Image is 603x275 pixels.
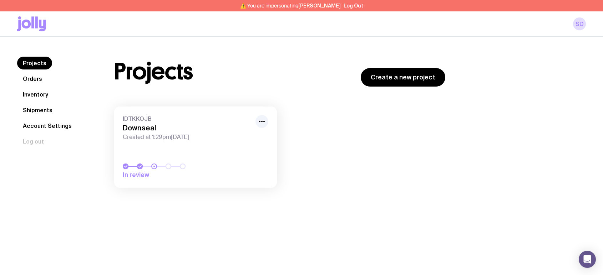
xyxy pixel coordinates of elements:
[123,115,251,122] span: IDTKKOJB
[344,3,363,9] button: Log Out
[361,68,445,87] a: Create a new project
[123,171,223,179] span: In review
[17,57,52,69] a: Projects
[573,17,586,30] a: SD
[240,3,341,9] span: ⚠️ You are impersonating
[114,60,193,83] h1: Projects
[123,134,251,141] span: Created at 1:29pm[DATE]
[298,3,341,9] span: [PERSON_NAME]
[17,119,77,132] a: Account Settings
[17,135,50,148] button: Log out
[114,107,277,188] a: IDTKKOJBDownsealCreated at 1:29pm[DATE]In review
[123,124,251,132] h3: Downseal
[17,72,48,85] a: Orders
[17,88,54,101] a: Inventory
[17,104,58,116] a: Shipments
[579,251,596,268] div: Open Intercom Messenger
